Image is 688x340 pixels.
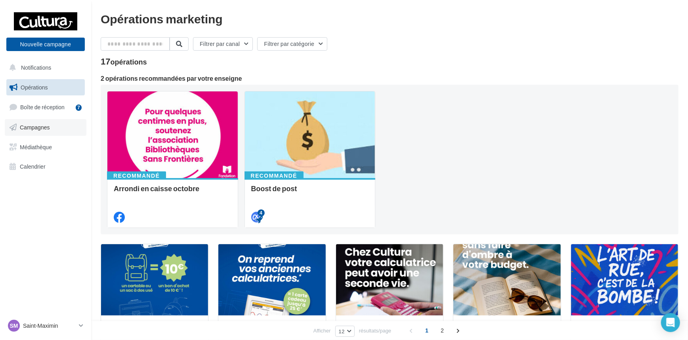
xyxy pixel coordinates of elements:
[5,158,86,175] a: Calendrier
[101,57,147,66] div: 17
[5,139,86,156] a: Médiathèque
[5,99,86,116] a: Boîte de réception7
[5,79,86,96] a: Opérations
[107,171,166,180] div: Recommandé
[23,322,76,330] p: Saint-Maximin
[20,124,50,131] span: Campagnes
[110,58,147,65] div: opérations
[245,171,304,180] div: Recommandé
[21,84,48,91] span: Opérations
[193,37,253,51] button: Filtrer par canal
[76,104,82,111] div: 7
[6,318,85,333] a: SM Saint-Maximin
[251,184,369,200] div: Boost de post
[257,37,327,51] button: Filtrer par catégorie
[101,13,678,25] div: Opérations marketing
[114,184,231,200] div: Arrondi en caisse octobre
[359,327,392,334] span: résultats/page
[20,143,52,150] span: Médiathèque
[313,327,331,334] span: Afficher
[20,104,65,110] span: Boîte de réception
[5,59,83,76] button: Notifications
[420,324,433,337] span: 1
[258,209,265,217] div: 4
[661,313,680,332] div: Open Intercom Messenger
[21,64,51,71] span: Notifications
[436,324,449,337] span: 2
[5,119,86,136] a: Campagnes
[6,38,85,51] button: Nouvelle campagne
[339,328,345,334] span: 12
[20,163,46,170] span: Calendrier
[10,322,18,330] span: SM
[335,326,355,337] button: 12
[101,75,678,82] div: 2 opérations recommandées par votre enseigne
